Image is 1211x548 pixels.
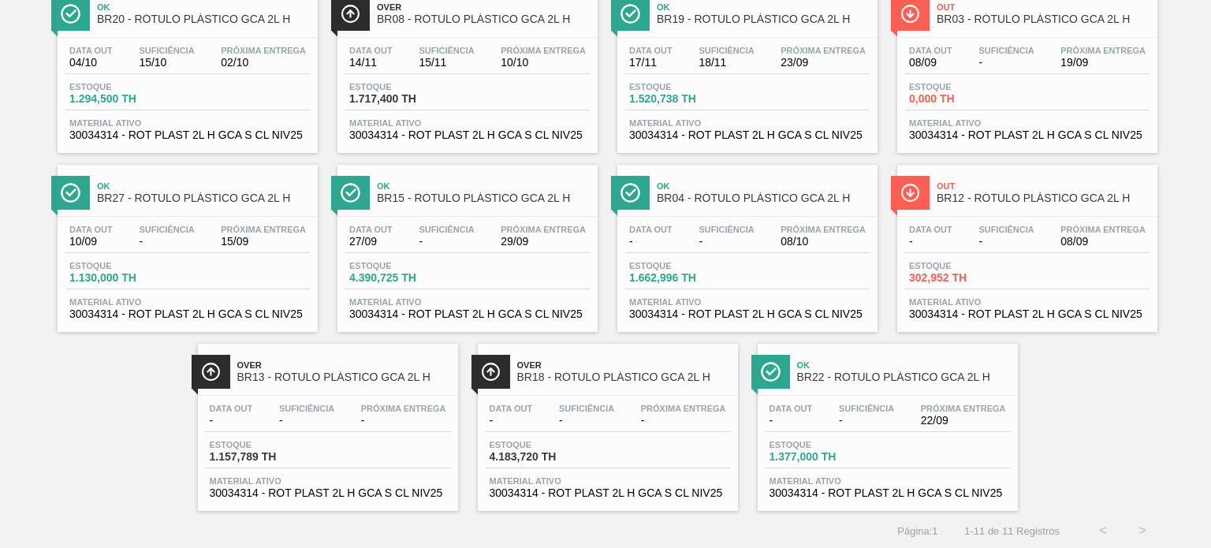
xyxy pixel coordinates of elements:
span: 30034314 - ROT PLAST 2L H GCA S CL NIV25 [210,487,446,499]
span: Próxima Entrega [221,225,306,234]
span: 1.377,000 TH [769,451,880,463]
span: Material ativo [629,118,866,128]
img: Ícone [201,362,221,382]
span: BR12 - RÓTULO PLÁSTICO GCA 2L H [937,192,1150,204]
span: 30034314 - ROT PLAST 2L H GCA S CL NIV25 [349,129,586,141]
img: Ícone [620,183,640,203]
span: - [139,236,194,248]
span: Out [937,181,1150,191]
img: Ícone [481,362,501,382]
span: 15/10 [139,57,194,69]
span: Over [237,360,450,370]
span: Material ativo [629,297,866,307]
span: 1.717,400 TH [349,93,460,105]
span: 30034314 - ROT PLAST 2L H GCA S CL NIV25 [69,308,306,320]
span: 10/10 [501,57,586,69]
span: Suficiência [419,225,474,234]
span: Over [377,2,590,12]
span: Próxima Entrega [361,404,446,413]
span: 04/10 [69,57,113,69]
span: Data out [69,225,113,234]
a: ÍconeOutBR12 - RÓTULO PLÁSTICO GCA 2L HData out-Suficiência-Próxima Entrega08/09Estoque302,952 TH... [885,153,1165,332]
span: 30034314 - ROT PLAST 2L H GCA S CL NIV25 [629,129,866,141]
a: ÍconeOkBR22 - RÓTULO PLÁSTICO GCA 2L HData out-Suficiência-Próxima Entrega22/09Estoque1.377,000 T... [746,332,1026,511]
span: 4.183,720 TH [490,451,600,463]
img: Ícone [61,4,80,24]
span: Estoque [909,82,1019,91]
span: 15/09 [221,236,306,248]
span: Estoque [69,82,180,91]
span: Material ativo [909,118,1146,128]
span: Suficiência [839,404,894,413]
span: Data out [909,225,952,234]
span: 17/11 [629,57,673,69]
span: 0,000 TH [909,93,1019,105]
span: Data out [629,225,673,234]
span: 22/09 [921,415,1006,427]
span: Próxima Entrega [501,46,586,55]
span: 10/09 [69,236,113,248]
span: Material ativo [769,476,1006,486]
img: Ícone [341,183,360,203]
span: Próxima Entrega [1060,225,1146,234]
span: - [419,236,474,248]
span: 30034314 - ROT PLAST 2L H GCA S CL NIV25 [629,308,866,320]
span: Ok [97,181,310,191]
span: Estoque [629,82,740,91]
span: 30034314 - ROT PLAST 2L H GCA S CL NIV25 [909,129,1146,141]
span: 14/11 [349,57,393,69]
span: BR08 - RÓTULO PLÁSTICO GCA 2L H [377,13,590,25]
span: Próxima Entrega [781,46,866,55]
span: - [559,415,614,427]
span: - [978,236,1034,248]
span: - [490,415,533,427]
span: 15/11 [419,57,474,69]
span: Suficiência [559,404,614,413]
span: Estoque [629,261,740,270]
span: Página : 1 [897,525,937,537]
img: Ícone [900,4,920,24]
span: Material ativo [210,476,446,486]
span: Próxima Entrega [221,46,306,55]
span: BR27 - RÓTULO PLÁSTICO GCA 2L H [97,192,310,204]
span: - [769,415,813,427]
span: Estoque [349,82,460,91]
span: Data out [629,46,673,55]
span: Suficiência [978,225,1034,234]
span: Suficiência [419,46,474,55]
span: Data out [909,46,952,55]
span: Estoque [210,440,320,449]
span: Ok [657,2,870,12]
span: Próxima Entrega [641,404,726,413]
img: Ícone [620,4,640,24]
span: 08/10 [781,236,866,248]
span: BR13 - RÓTULO PLÁSTICO GCA 2L H [237,371,450,383]
span: Data out [490,404,533,413]
span: Ok [97,2,310,12]
span: - [629,236,673,248]
span: 27/09 [349,236,393,248]
span: - [210,415,253,427]
span: Estoque [349,261,460,270]
span: Data out [769,404,813,413]
span: 1.157,789 TH [210,451,320,463]
span: Suficiência [139,46,194,55]
span: 1.520,738 TH [629,93,740,105]
span: Material ativo [909,297,1146,307]
span: 23/09 [781,57,866,69]
span: Material ativo [69,118,306,128]
img: Ícone [900,183,920,203]
span: BR03 - RÓTULO PLÁSTICO GCA 2L H [937,13,1150,25]
span: Próxima Entrega [781,225,866,234]
span: BR18 - RÓTULO PLÁSTICO GCA 2L H [517,371,730,383]
span: Material ativo [69,297,306,307]
span: BR20 - RÓTULO PLÁSTICO GCA 2L H [97,13,310,25]
span: Material ativo [349,118,586,128]
span: Suficiência [139,225,194,234]
a: ÍconeOkBR04 - RÓTULO PLÁSTICO GCA 2L HData out-Suficiência-Próxima Entrega08/10Estoque1.662,996 T... [605,153,885,332]
span: BR19 - RÓTULO PLÁSTICO GCA 2L H [657,13,870,25]
img: Ícone [761,362,781,382]
span: 08/09 [909,57,952,69]
a: ÍconeOkBR27 - RÓTULO PLÁSTICO GCA 2L HData out10/09Suficiência-Próxima Entrega15/09Estoque1.130,0... [46,153,326,332]
span: 30034314 - ROT PLAST 2L H GCA S CL NIV25 [349,308,586,320]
